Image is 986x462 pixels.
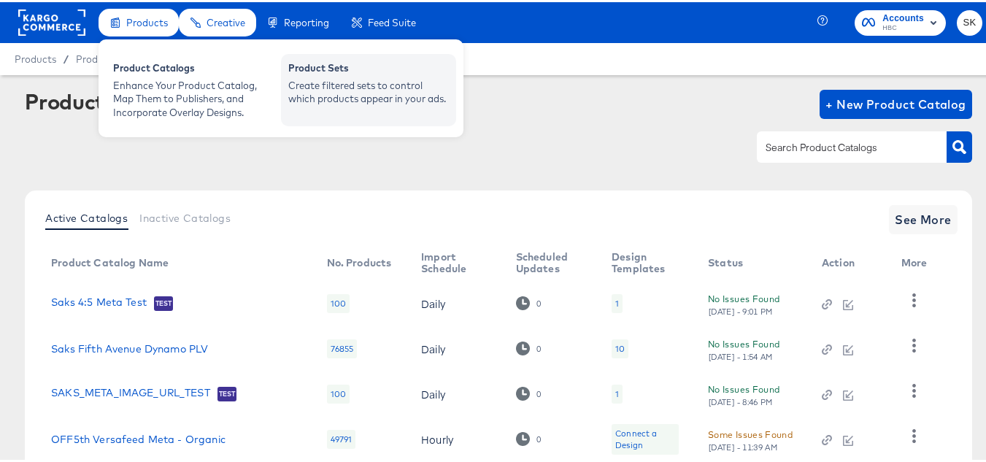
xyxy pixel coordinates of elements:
[51,385,210,399] a: SAKS_META_IMAGE_URL_TEST
[957,8,982,34] button: SK
[895,207,952,228] span: See More
[284,15,329,26] span: Reporting
[536,296,542,307] div: 0
[615,386,619,398] div: 1
[154,296,174,307] span: Test
[516,339,542,353] div: 0
[612,337,628,356] div: 10
[963,12,977,29] span: SK
[327,382,350,401] div: 100
[409,369,504,415] td: Daily
[15,51,56,63] span: Products
[882,9,924,24] span: Accounts
[612,292,623,311] div: 1
[516,249,583,272] div: Scheduled Updates
[612,249,679,272] div: Design Templates
[708,440,778,450] div: [DATE] - 11:39 AM
[76,51,157,63] a: Product Catalogs
[51,294,147,309] a: Saks 4:5 Meta Test
[409,324,504,369] td: Daily
[855,8,946,34] button: AccountsHBC
[763,137,918,154] input: Search Product Catalogs
[516,430,542,444] div: 0
[51,431,226,443] a: OFF5th Versafeed Meta - Organic
[696,244,810,279] th: Status
[327,428,356,447] div: 49791
[890,244,945,279] th: More
[56,51,76,63] span: /
[327,255,392,266] div: No. Products
[51,341,208,353] a: Saks Fifth Avenue Dynamo PLV
[368,15,416,26] span: Feed Suite
[45,210,128,222] span: Active Catalogs
[25,88,203,111] div: Product Catalogs
[810,244,890,279] th: Action
[615,341,625,353] div: 10
[516,294,542,308] div: 0
[139,210,231,222] span: Inactive Catalogs
[612,382,623,401] div: 1
[825,92,966,112] span: + New Product Catalog
[615,426,675,449] div: Connect a Design
[615,296,619,307] div: 1
[708,425,793,440] div: Some Issues Found
[207,15,245,26] span: Creative
[536,342,542,352] div: 0
[327,292,350,311] div: 100
[708,425,793,450] button: Some Issues Found[DATE] - 11:39 AM
[536,432,542,442] div: 0
[612,422,679,453] div: Connect a Design
[536,387,542,397] div: 0
[882,20,924,32] span: HBC
[409,415,504,460] td: Hourly
[889,203,958,232] button: See More
[126,15,168,26] span: Products
[421,249,487,272] div: Import Schedule
[51,255,169,266] div: Product Catalog Name
[217,386,237,398] span: Test
[409,279,504,324] td: Daily
[820,88,972,117] button: + New Product Catalog
[516,385,542,399] div: 0
[327,337,358,356] div: 76855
